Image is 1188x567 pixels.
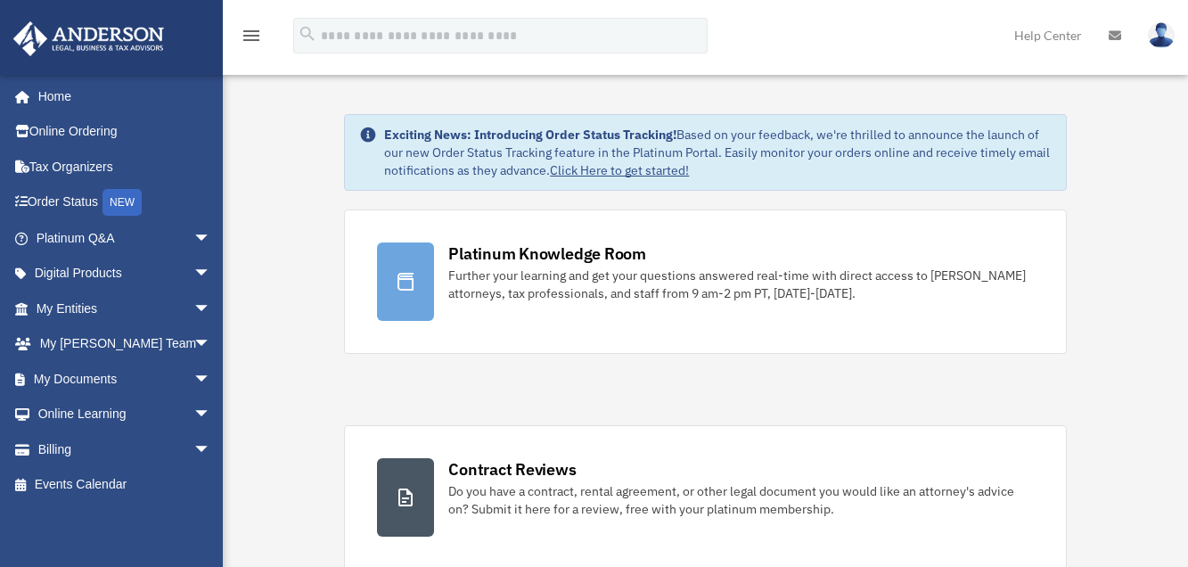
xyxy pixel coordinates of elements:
i: menu [241,25,262,46]
img: Anderson Advisors Platinum Portal [8,21,169,56]
a: Tax Organizers [12,149,238,185]
div: Further your learning and get your questions answered real-time with direct access to [PERSON_NAM... [448,267,1033,302]
div: Contract Reviews [448,458,576,481]
span: arrow_drop_down [193,220,229,257]
strong: Exciting News: Introducing Order Status Tracking! [384,127,676,143]
a: Billingarrow_drop_down [12,431,238,467]
a: My [PERSON_NAME] Teamarrow_drop_down [12,326,238,362]
img: User Pic [1148,22,1175,48]
span: arrow_drop_down [193,291,229,327]
span: arrow_drop_down [193,431,229,468]
a: My Entitiesarrow_drop_down [12,291,238,326]
span: arrow_drop_down [193,326,229,363]
a: Click Here to get started! [550,162,689,178]
a: Online Ordering [12,114,238,150]
a: Platinum Q&Aarrow_drop_down [12,220,238,256]
div: Based on your feedback, we're thrilled to announce the launch of our new Order Status Tracking fe... [384,126,1051,179]
a: Events Calendar [12,467,238,503]
span: arrow_drop_down [193,256,229,292]
div: Do you have a contract, rental agreement, or other legal document you would like an attorney's ad... [448,482,1033,518]
a: menu [241,31,262,46]
div: Platinum Knowledge Room [448,242,646,265]
div: NEW [102,189,142,216]
span: arrow_drop_down [193,397,229,433]
a: Online Learningarrow_drop_down [12,397,238,432]
a: Platinum Knowledge Room Further your learning and get your questions answered real-time with dire... [344,210,1066,354]
a: Digital Productsarrow_drop_down [12,256,238,292]
a: Order StatusNEW [12,185,238,221]
span: arrow_drop_down [193,361,229,398]
a: My Documentsarrow_drop_down [12,361,238,397]
i: search [298,24,317,44]
a: Home [12,78,229,114]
